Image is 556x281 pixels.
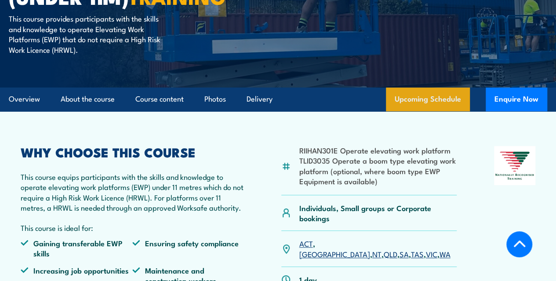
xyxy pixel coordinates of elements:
a: VIC [426,248,437,259]
li: Gaining transferable EWP skills [21,238,132,259]
img: Nationally Recognised Training logo. [494,146,535,185]
a: ACT [299,238,313,248]
a: Overview [9,88,40,111]
a: NT [372,248,382,259]
button: Enquire Now [486,88,547,111]
a: Upcoming Schedule [386,88,470,111]
a: [GEOGRAPHIC_DATA] [299,248,370,259]
h2: WHY CHOOSE THIS COURSE [21,146,244,157]
a: TAS [411,248,424,259]
li: TLID3035 Operate a boom type elevating work platform (optional, where boom type EWP Equipment is ... [299,155,457,186]
p: This course equips participants with the skills and knowledge to operate elevating work platforms... [21,172,244,213]
p: This course is ideal for: [21,223,244,233]
li: Ensuring safety compliance [132,238,244,259]
a: SA [400,248,409,259]
p: , , , , , , , [299,238,457,259]
p: Individuals, Small groups or Corporate bookings [299,203,457,223]
a: QLD [384,248,397,259]
a: Course content [135,88,184,111]
a: Photos [204,88,226,111]
a: About the course [61,88,115,111]
li: RIIHAN301E Operate elevating work platform [299,145,457,155]
a: WA [440,248,451,259]
a: Delivery [247,88,273,111]
p: This course provides participants with the skills and knowledge to operate Elevating Work Platfor... [9,13,169,55]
